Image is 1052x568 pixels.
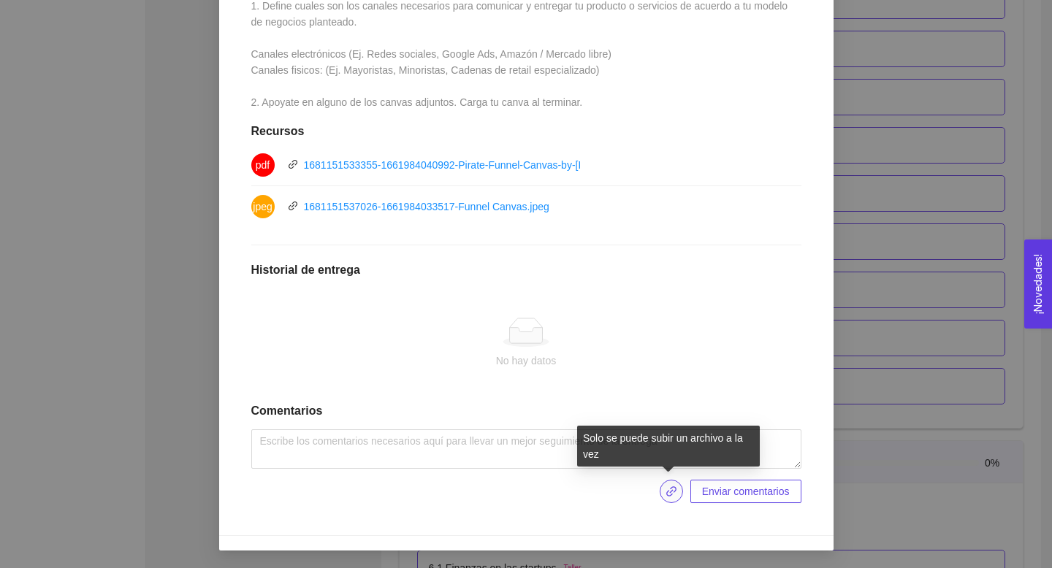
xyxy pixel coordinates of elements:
[1024,239,1052,329] button: Open Feedback Widget
[660,486,682,497] span: link
[304,159,677,171] a: 1681151533355-1661984040992-Pirate-Funnel-Canvas-by-[PERSON_NAME].pdf
[263,353,790,369] div: No hay datos
[251,263,801,277] h1: Historial de entrega
[256,153,270,177] span: pdf
[288,159,298,169] span: link
[702,483,790,499] span: Enviar comentarios
[251,124,801,139] h1: Recursos
[251,404,801,418] h1: Comentarios
[690,480,801,503] button: Enviar comentarios
[253,195,272,218] span: jpeg
[288,201,298,211] span: link
[660,486,683,497] span: link
[304,201,549,212] a: 1681151537026-1661984033517-Funnel Canvas.jpeg
[660,480,683,503] button: link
